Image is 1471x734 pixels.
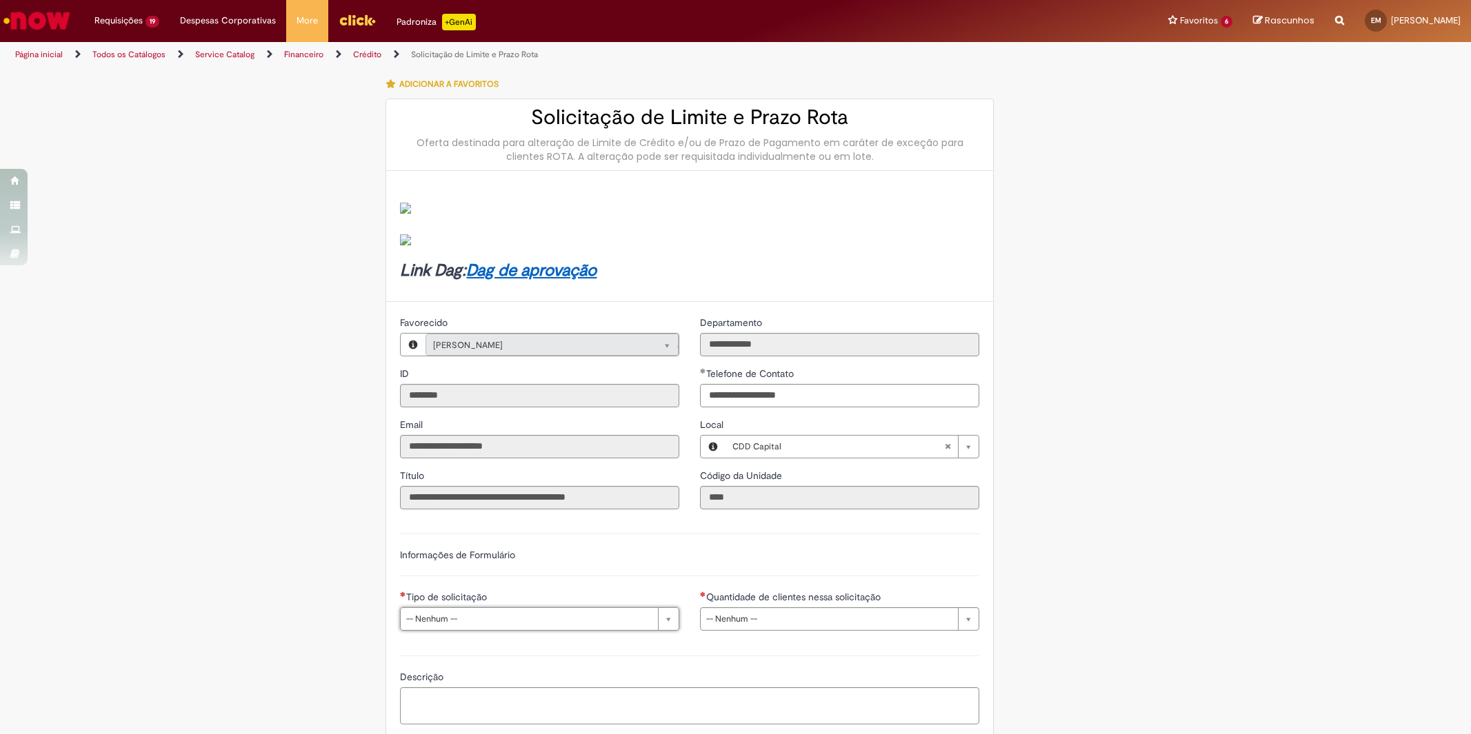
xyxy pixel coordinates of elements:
[1391,14,1461,26] span: [PERSON_NAME]
[1221,16,1232,28] span: 6
[466,260,597,281] a: Dag de aprovação
[1265,14,1314,27] span: Rascunhos
[700,316,765,329] label: Somente leitura - Departamento
[400,549,515,561] label: Informações de Formulário
[433,334,643,356] span: [PERSON_NAME]
[400,687,979,724] textarea: Descrição
[400,367,412,380] label: Somente leitura - ID
[937,436,958,458] abbr: Limpar campo Local
[400,260,597,281] strong: Link Dag:
[706,608,951,630] span: -- Nenhum --
[1371,16,1381,25] span: EM
[353,49,381,60] a: Crédito
[726,436,979,458] a: CDD CapitalLimpar campo Local
[1180,14,1218,28] span: Favoritos
[92,49,166,60] a: Todos os Catálogos
[339,10,376,30] img: click_logo_yellow_360x200.png
[400,469,427,482] span: Somente leitura - Título
[400,435,679,458] input: Email
[284,49,323,60] a: Financeiro
[400,418,426,431] span: Somente leitura - Email
[700,418,726,431] span: Local
[732,436,944,458] span: CDD Capital
[397,14,476,30] div: Padroniza
[700,591,706,597] span: Necessários
[700,469,785,482] span: Somente leitura - Código da Unidade
[400,671,446,683] span: Descrição
[10,42,970,68] ul: Trilhas de página
[400,234,411,245] img: sys_attachment.do
[400,367,412,380] span: Somente leitura - ID
[700,384,979,407] input: Telefone de Contato
[706,367,797,380] span: Telefone de Contato
[700,486,979,509] input: Código da Unidade
[297,14,318,28] span: More
[400,418,426,431] label: Somente leitura - Email
[411,49,538,60] a: Solicitação de Limite e Prazo Rota
[400,136,979,163] div: Oferta destinada para alteração de Limite de Crédito e/ou de Prazo de Pagamento em caráter de exc...
[94,14,143,28] span: Requisições
[400,316,450,329] span: Somente leitura - Favorecido
[401,334,426,356] button: Favorecido, Visualizar este registro Eric Ricardo Nunes Montebello
[399,79,499,90] span: Adicionar a Favoritos
[700,316,765,329] span: Somente leitura - Departamento
[1253,14,1314,28] a: Rascunhos
[442,14,476,30] p: +GenAi
[1,7,72,34] img: ServiceNow
[195,49,254,60] a: Service Catalog
[701,436,726,458] button: Local, Visualizar este registro CDD Capital
[15,49,63,60] a: Página inicial
[386,70,506,99] button: Adicionar a Favoritos
[706,591,883,603] span: Quantidade de clientes nessa solicitação
[406,608,651,630] span: -- Nenhum --
[406,591,490,603] span: Tipo de solicitação
[180,14,276,28] span: Despesas Corporativas
[700,333,979,356] input: Departamento
[700,368,706,374] span: Obrigatório Preenchido
[400,469,427,482] label: Somente leitura - Título
[400,591,406,597] span: Necessários
[400,384,679,407] input: ID
[700,469,785,482] label: Somente leitura - Código da Unidade
[400,203,411,214] img: sys_attachment.do
[400,486,679,509] input: Título
[400,106,979,129] h2: Solicitação de Limite e Prazo Rota
[146,16,159,28] span: 19
[426,334,679,356] a: [PERSON_NAME]Limpar campo Favorecido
